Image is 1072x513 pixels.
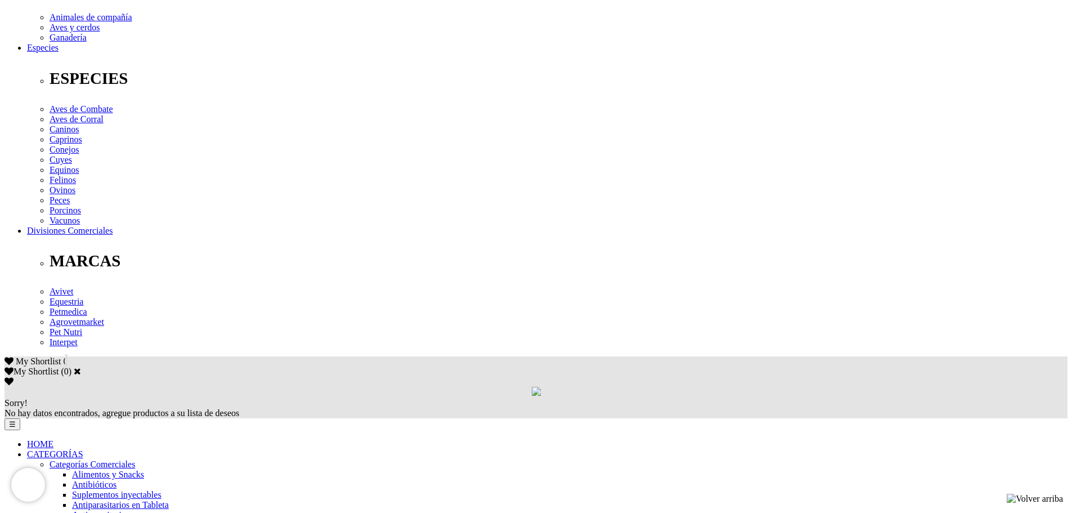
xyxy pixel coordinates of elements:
[5,418,20,430] button: ☰
[50,135,82,144] a: Caprinos
[50,195,70,205] a: Peces
[50,206,81,215] a: Porcinos
[50,155,72,164] a: Cuyes
[50,317,104,327] a: Agrovetmarket
[61,367,71,376] span: ( )
[11,468,45,502] iframe: Brevo live chat
[72,480,116,489] a: Antibióticos
[64,367,69,376] label: 0
[63,356,68,366] span: 0
[50,287,73,296] a: Avivet
[50,165,79,175] a: Equinos
[74,367,81,376] a: Cerrar
[27,439,53,449] a: HOME
[50,33,87,42] a: Ganadería
[1007,494,1063,504] img: Volver arriba
[27,43,59,52] a: Especies
[50,12,132,22] a: Animales de compañía
[532,387,541,396] img: loading.gif
[50,145,79,154] a: Conejos
[72,470,144,479] a: Alimentos y Snacks
[50,114,104,124] a: Aves de Corral
[50,124,79,134] a: Caninos
[50,327,82,337] a: Pet Nutri
[5,367,59,376] label: My Shortlist
[16,356,61,366] span: My Shortlist
[50,460,135,469] a: Categorías Comerciales
[50,252,1067,270] p: MARCAS
[50,337,78,347] a: Interpet
[50,185,75,195] a: Ovinos
[50,297,83,306] a: Equestria
[27,226,113,235] a: Divisiones Comerciales
[50,175,76,185] a: Felinos
[5,398,1067,418] div: No hay datos encontrados, agregue productos a su lista de deseos
[50,69,1067,88] p: ESPECIES
[5,398,28,408] span: Sorry!
[72,490,162,499] a: Suplementos inyectables
[50,23,100,32] a: Aves y cerdos
[50,216,80,225] a: Vacunos
[72,500,169,510] a: Antiparasitarios en Tableta
[50,104,113,114] a: Aves de Combate
[27,449,83,459] a: CATEGORÍAS
[50,307,87,316] a: Petmedica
